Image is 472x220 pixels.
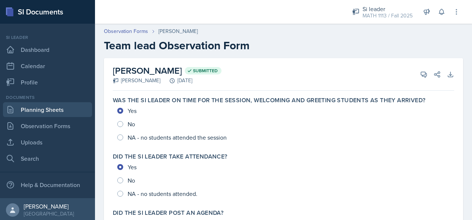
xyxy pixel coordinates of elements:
[363,12,413,20] div: MATH 1113 / Fall 2025
[3,42,92,57] a: Dashboard
[160,77,192,84] div: [DATE]
[3,135,92,150] a: Uploads
[24,203,74,210] div: [PERSON_NAME]
[193,68,218,74] span: Submitted
[363,4,413,13] div: Si leader
[3,102,92,117] a: Planning Sheets
[3,75,92,90] a: Profile
[113,153,227,160] label: Did the SI Leader take attendance?
[113,64,222,77] h2: [PERSON_NAME]
[104,27,148,35] a: Observation Forms
[3,177,92,192] div: Help & Documentation
[3,34,92,41] div: Si leader
[3,59,92,73] a: Calendar
[158,27,198,35] div: [PERSON_NAME]
[3,151,92,166] a: Search
[104,39,463,52] h2: Team lead Observation Form
[113,97,425,104] label: Was the SI Leader on time for the session, welcoming and greeting students as they arrived?
[24,210,74,217] div: [GEOGRAPHIC_DATA]
[113,209,223,217] label: Did the SI Leader post an agenda?
[3,119,92,133] a: Observation Forms
[3,94,92,101] div: Documents
[113,77,160,84] div: [PERSON_NAME]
